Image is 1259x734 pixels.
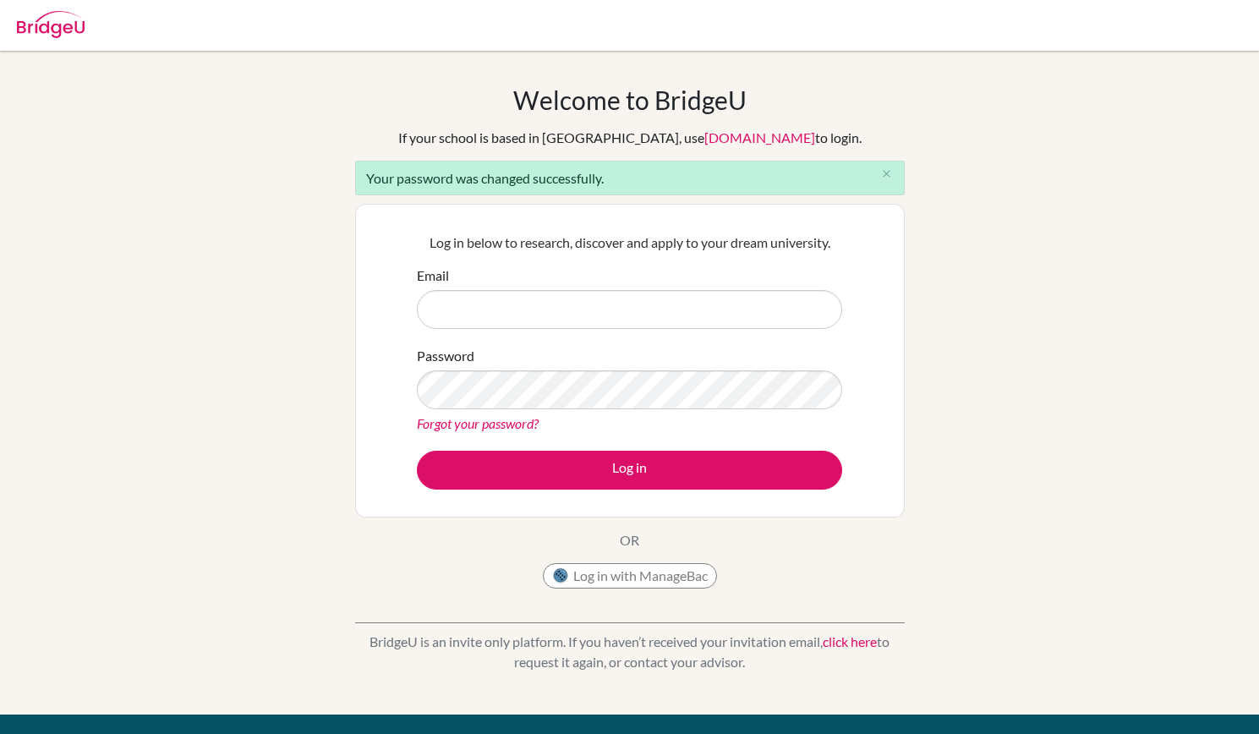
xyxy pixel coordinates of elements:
p: Log in below to research, discover and apply to your dream university. [417,233,842,253]
p: OR [620,530,639,550]
button: Log in with ManageBac [543,563,717,589]
a: [DOMAIN_NAME] [704,129,815,145]
button: Close [870,162,904,187]
img: Bridge-U [17,11,85,38]
a: click here [823,633,877,649]
div: If your school is based in [GEOGRAPHIC_DATA], use to login. [398,128,862,148]
a: Forgot your password? [417,415,539,431]
label: Email [417,266,449,286]
div: Your password was changed successfully. [355,161,905,195]
button: Log in [417,451,842,490]
p: BridgeU is an invite only platform. If you haven’t received your invitation email, to request it ... [355,632,905,672]
i: close [880,167,893,180]
h1: Welcome to BridgeU [513,85,747,115]
label: Password [417,346,474,366]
